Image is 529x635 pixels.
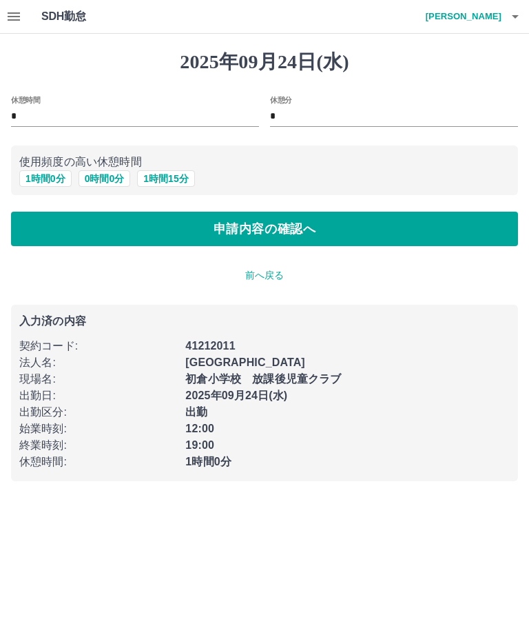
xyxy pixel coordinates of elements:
h1: 2025年09月24日(水) [11,50,518,74]
p: 法人名 : [19,354,177,371]
button: 1時間0分 [19,170,72,187]
b: 1時間0分 [185,456,231,467]
button: 1時間15分 [137,170,194,187]
p: 使用頻度の高い休憩時間 [19,154,510,170]
b: 初倉小学校 放課後児童クラブ [185,373,341,385]
b: 19:00 [185,439,214,451]
button: 申請内容の確認へ [11,212,518,246]
p: 出勤日 : [19,387,177,404]
b: [GEOGRAPHIC_DATA] [185,356,305,368]
b: 12:00 [185,423,214,434]
label: 休憩分 [270,94,292,105]
button: 0時間0分 [79,170,131,187]
b: 出勤 [185,406,207,418]
p: 契約コード : [19,338,177,354]
b: 2025年09月24日(水) [185,390,287,401]
b: 41212011 [185,340,235,352]
p: 始業時刻 : [19,421,177,437]
p: 終業時刻 : [19,437,177,454]
p: 出勤区分 : [19,404,177,421]
label: 休憩時間 [11,94,40,105]
p: 現場名 : [19,371,177,387]
p: 入力済の内容 [19,316,510,327]
p: 休憩時間 : [19,454,177,470]
p: 前へ戻る [11,268,518,283]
